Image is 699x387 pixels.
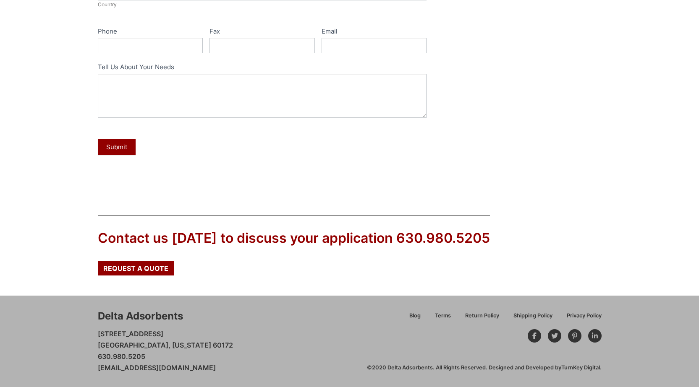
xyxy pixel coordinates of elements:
[103,265,168,272] span: Request a Quote
[561,364,600,371] a: TurnKey Digital
[322,26,427,38] label: Email
[98,261,174,275] a: Request a Quote
[98,139,136,155] button: Submit
[98,364,216,372] a: [EMAIL_ADDRESS][DOMAIN_NAME]
[367,364,602,371] div: ©2020 Delta Adsorbents. All Rights Reserved. Designed and Developed by .
[435,313,451,319] span: Terms
[98,26,203,38] label: Phone
[458,311,506,326] a: Return Policy
[567,313,602,319] span: Privacy Policy
[98,0,427,9] div: Country
[409,313,421,319] span: Blog
[465,313,499,319] span: Return Policy
[428,311,458,326] a: Terms
[98,229,490,248] div: Contact us [DATE] to discuss your application 630.980.5205
[506,311,560,326] a: Shipping Policy
[98,328,233,374] p: [STREET_ADDRESS] [GEOGRAPHIC_DATA], [US_STATE] 60172 630.980.5205
[402,311,428,326] a: Blog
[209,26,315,38] label: Fax
[98,309,183,323] div: Delta Adsorbents
[98,62,427,74] label: Tell Us About Your Needs
[513,313,552,319] span: Shipping Policy
[560,311,602,326] a: Privacy Policy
